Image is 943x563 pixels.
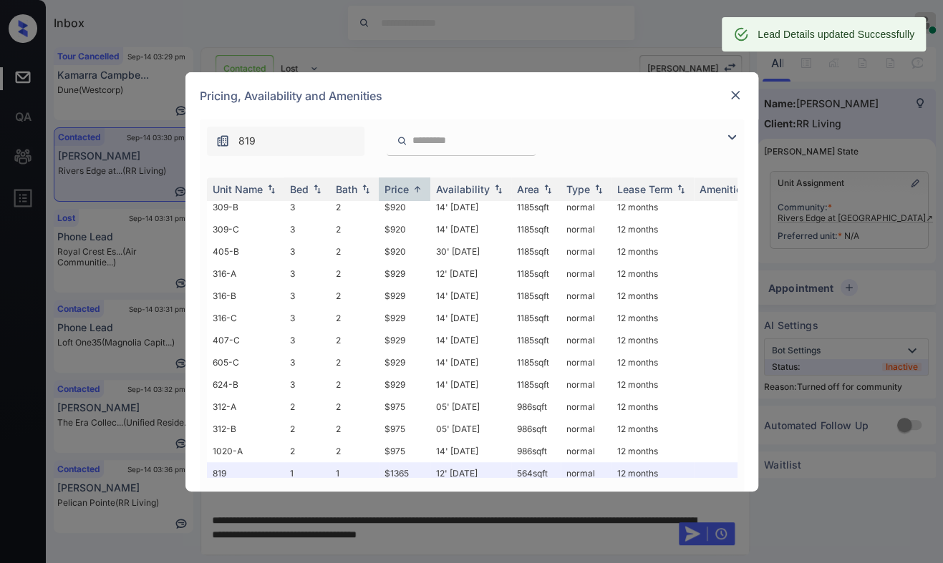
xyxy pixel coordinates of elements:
td: 2 [330,396,379,418]
td: 12 months [611,396,694,418]
td: normal [561,418,611,440]
td: 2 [330,307,379,329]
td: $929 [379,373,430,396]
td: 12 months [611,285,694,307]
td: 2 [330,329,379,351]
td: 2 [330,263,379,285]
td: normal [561,263,611,285]
td: 3 [284,307,330,329]
td: normal [561,307,611,329]
img: icon-zuma [216,134,230,148]
td: $975 [379,396,430,418]
td: $975 [379,440,430,462]
td: 3 [284,351,330,373]
td: 2 [330,418,379,440]
div: Unit Name [213,183,263,195]
td: 14' [DATE] [430,196,511,218]
td: 12 months [611,351,694,373]
td: 3 [284,196,330,218]
img: icon-zuma [397,134,407,147]
td: 30' [DATE] [430,240,511,263]
div: Type [566,183,590,195]
td: 2 [330,240,379,263]
td: 2 [330,285,379,307]
td: 1 [330,462,379,484]
td: 14' [DATE] [430,329,511,351]
td: 564 sqft [511,462,561,484]
img: sorting [674,184,688,194]
img: sorting [310,184,324,194]
td: 14' [DATE] [430,285,511,307]
td: 12 months [611,218,694,240]
td: 05' [DATE] [430,396,511,418]
td: 316-B [207,285,284,307]
td: 1185 sqft [511,329,561,351]
td: 12 months [611,418,694,440]
td: 407-C [207,329,284,351]
td: 316-A [207,263,284,285]
td: $920 [379,196,430,218]
td: $929 [379,263,430,285]
img: sorting [264,184,279,194]
td: 1185 sqft [511,240,561,263]
td: normal [561,440,611,462]
img: sorting [410,184,425,195]
td: 2 [330,218,379,240]
td: 3 [284,373,330,396]
td: 2 [330,440,379,462]
td: 14' [DATE] [430,218,511,240]
td: 309-C [207,218,284,240]
td: 1020-A [207,440,284,462]
td: 312-B [207,418,284,440]
td: 1185 sqft [511,307,561,329]
td: $929 [379,307,430,329]
img: sorting [591,184,606,194]
td: normal [561,396,611,418]
td: normal [561,373,611,396]
div: Availability [436,183,490,195]
td: $975 [379,418,430,440]
div: Bath [336,183,357,195]
td: 986 sqft [511,440,561,462]
td: 2 [330,196,379,218]
td: 3 [284,240,330,263]
td: 3 [284,285,330,307]
td: 1185 sqft [511,263,561,285]
div: Price [385,183,409,195]
td: 12 months [611,329,694,351]
td: 3 [284,218,330,240]
td: 2 [330,373,379,396]
td: 986 sqft [511,418,561,440]
div: Lease Term [617,183,672,195]
td: 405-B [207,240,284,263]
td: 05' [DATE] [430,418,511,440]
td: 312-A [207,396,284,418]
td: 12 months [611,440,694,462]
td: 3 [284,329,330,351]
td: 14' [DATE] [430,307,511,329]
td: 12' [DATE] [430,263,511,285]
td: 309-B [207,196,284,218]
td: 12 months [611,240,694,263]
td: 14' [DATE] [430,373,511,396]
td: 12' [DATE] [430,462,511,484]
td: 1185 sqft [511,285,561,307]
td: normal [561,351,611,373]
td: 14' [DATE] [430,351,511,373]
td: 12 months [611,462,694,484]
img: icon-zuma [723,129,740,146]
span: 819 [238,133,256,149]
div: Lead Details updated Successfully [758,21,914,47]
td: $929 [379,351,430,373]
td: $929 [379,329,430,351]
td: normal [561,196,611,218]
div: Pricing, Availability and Amenities [185,72,758,119]
td: normal [561,218,611,240]
td: $1365 [379,462,430,484]
td: 2 [284,440,330,462]
td: 12 months [611,196,694,218]
td: 819 [207,462,284,484]
td: normal [561,329,611,351]
td: 2 [284,418,330,440]
td: 316-C [207,307,284,329]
